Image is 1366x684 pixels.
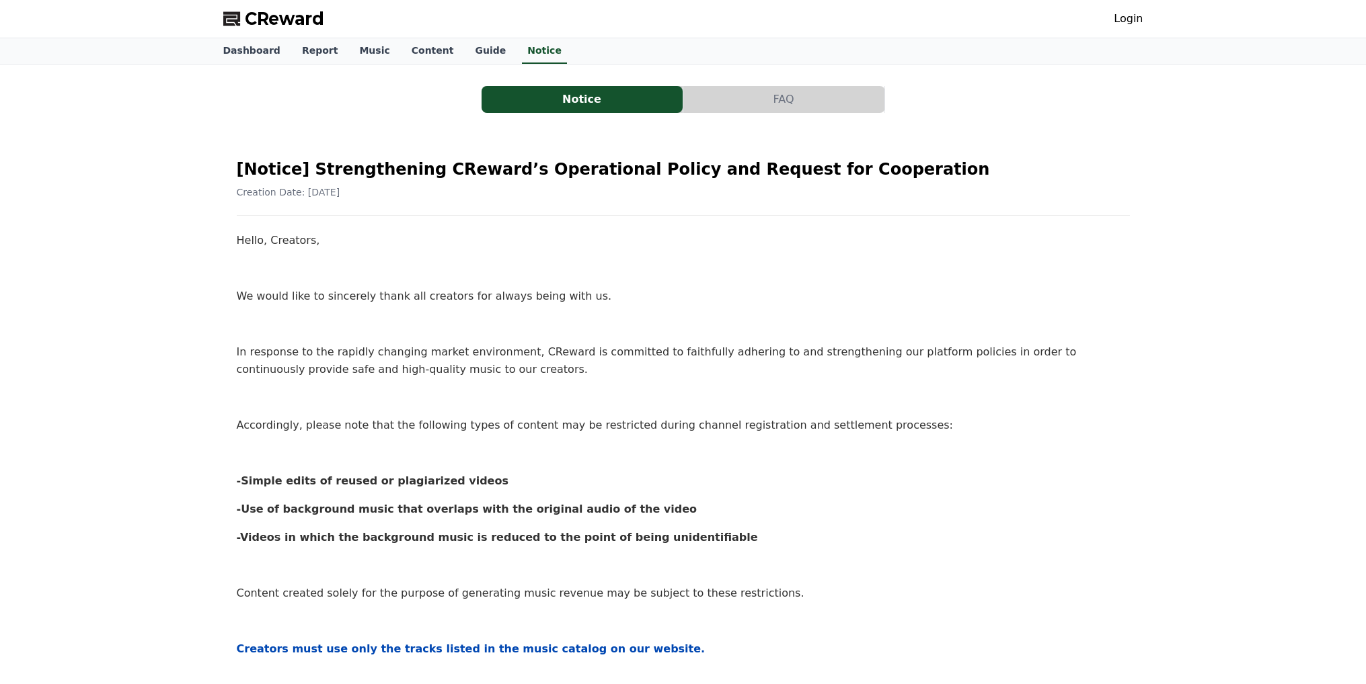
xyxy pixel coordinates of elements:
[237,585,1130,602] p: Content created solely for the purpose of generating music revenue may be subject to these restri...
[291,38,349,64] a: Report
[348,38,400,64] a: Music
[482,86,683,113] a: Notice
[683,86,885,113] a: FAQ
[683,86,884,113] button: FAQ
[237,232,1130,249] p: Hello, Creators,
[223,8,324,30] a: CReward
[237,531,758,544] strong: -Videos in which the background music is reduced to the point of being unidentifiable
[464,38,517,64] a: Guide
[522,38,567,64] a: Notice
[237,288,1130,305] p: We would like to sincerely thank all creators for always being with us.
[237,159,1130,180] h2: [Notice] Strengthening CReward’s Operational Policy and Request for Cooperation
[237,343,1130,378] p: In response to the rapidly changing market environment, CReward is committed to faithfully adheri...
[237,642,706,655] strong: Creators must use only the tracks listed in the music catalog on our website.
[237,474,508,487] strong: -Simple edits of reused or plagiarized videos
[245,8,324,30] span: CReward
[237,503,697,515] strong: -Use of background music that overlaps with the original audio of the video
[401,38,465,64] a: Content
[237,417,1130,434] p: Accordingly, please note that the following types of content may be restricted during channel reg...
[237,187,340,198] span: Creation Date: [DATE]
[482,86,683,113] button: Notice
[1114,11,1143,27] a: Login
[213,38,291,64] a: Dashboard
